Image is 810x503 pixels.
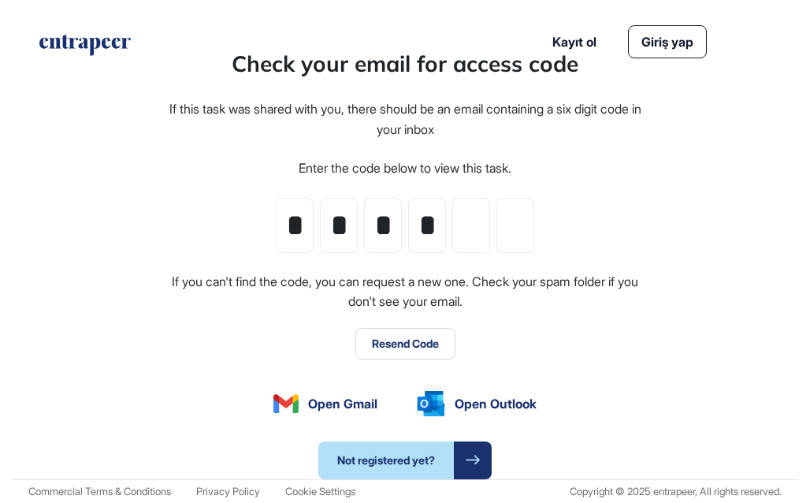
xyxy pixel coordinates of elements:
a: Privacy Policy [196,486,260,497]
a: entrapeer-logo [38,35,132,61]
a: Kayıt ol [552,32,596,51]
div: Copyright © 2025 entrapeer, All rights reserved. [570,486,782,497]
div: If this task was shared with you, there should be an email containing a six digit code in your inbox [167,99,643,140]
a: Commercial Terms & Conditions [28,486,171,497]
a: Open Outlook [417,391,537,416]
a: Cookie Settings [285,486,355,497]
a: Giriş yap [628,25,707,58]
button: Resend Code [355,328,455,360]
span: Open Outlook [455,394,537,413]
div: If you can't find the code, you can request a new one. Check your spam folder if you don't see yo... [167,272,643,312]
span: Open Gmail [308,394,377,413]
a: Open Gmail [273,394,377,413]
span: Cookie Settings [285,485,355,497]
div: Enter the code below to view this task. [299,158,511,179]
span: Not registered yet? [318,442,454,479]
a: Not registered yet? [318,442,492,479]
